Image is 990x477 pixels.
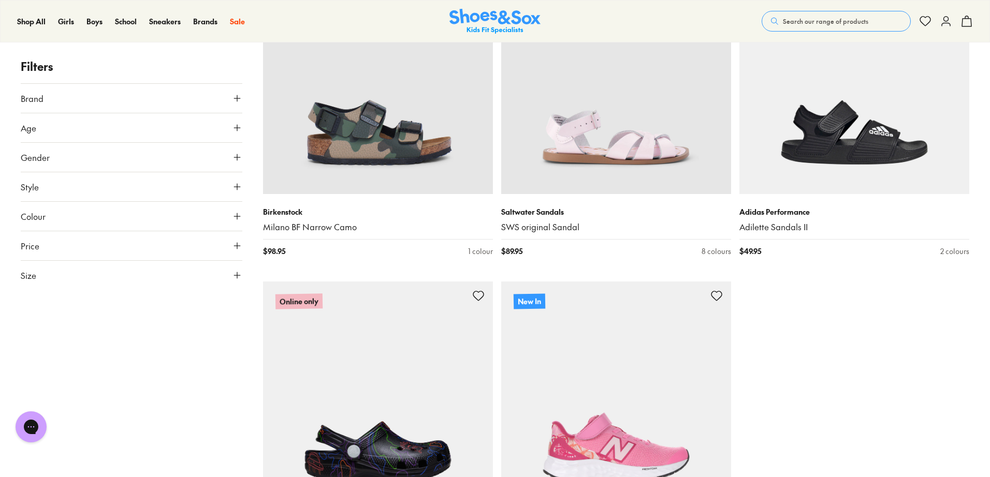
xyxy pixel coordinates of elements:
span: Boys [86,16,103,26]
a: Adilette Sandals II [739,221,969,233]
span: Sale [230,16,245,26]
span: School [115,16,137,26]
span: Size [21,269,36,281]
span: $ 89.95 [501,246,522,257]
img: SNS_Logo_Responsive.svg [449,9,541,34]
button: Brand [21,84,242,113]
span: Price [21,240,39,252]
button: Style [21,172,242,201]
span: Gender [21,151,50,163]
span: Age [21,122,36,134]
span: $ 98.95 [263,246,285,257]
a: Shoes & Sox [449,9,541,34]
div: 1 colour [468,246,493,257]
a: School [115,16,137,27]
span: Shop All [17,16,46,26]
button: Price [21,231,242,260]
span: Brands [193,16,217,26]
p: Saltwater Sandals [501,206,731,217]
button: Size [21,261,242,290]
span: Search our range of products [783,17,868,26]
p: Filters [21,58,242,75]
p: Online only [275,293,323,309]
span: Colour [21,210,46,222]
div: 8 colours [702,246,731,257]
button: Search our range of products [762,11,911,32]
p: Birkenstock [263,206,493,217]
span: $ 49.95 [739,246,761,257]
button: Colour [21,202,242,231]
button: Gender [21,143,242,172]
a: Sneakers [149,16,181,27]
a: SWS original Sandal [501,221,731,233]
a: Brands [193,16,217,27]
span: Girls [58,16,74,26]
span: Sneakers [149,16,181,26]
a: Shop All [17,16,46,27]
a: Girls [58,16,74,27]
a: Boys [86,16,103,27]
a: Milano BF Narrow Camo [263,221,493,233]
button: Age [21,113,242,142]
a: Sale [230,16,245,27]
iframe: Gorgias live chat messenger [10,408,52,446]
p: New In [514,294,545,309]
span: Brand [21,92,43,105]
div: 2 colours [940,246,969,257]
p: Adidas Performance [739,206,969,217]
span: Style [21,181,39,193]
